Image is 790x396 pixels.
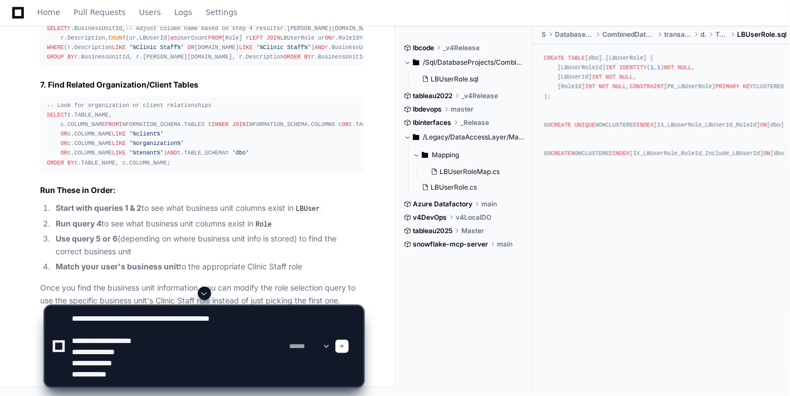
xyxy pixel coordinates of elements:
[620,74,633,80] span: NULL
[456,213,491,222] span: v4LocalDO
[544,54,779,158] div: [dbo].[LBUserRole] ( [LBUserRoleId] ( , ) , [LBUserId] , [RoleId] , [PK_LBUserRole] CLUSTERED ([L...
[266,35,280,41] span: JOIN
[413,105,442,114] span: lbdevops
[170,35,177,41] span: as
[109,35,126,41] span: COUNT
[451,105,474,114] span: master
[431,183,477,192] span: LBUserRole.cs
[56,203,142,213] strong: Start with queries 1 & 2
[105,121,119,128] span: FROM
[737,30,787,39] span: LBUserRole.sql
[404,128,524,146] button: /Legacy/DataAccessLayer/MasterDAL/Models
[112,131,126,137] span: LIKE
[606,74,616,80] span: NOT
[74,9,125,16] span: Pull Requests
[40,185,363,196] h2: Run These in Order:
[620,64,647,71] span: IDENTITY
[423,133,524,142] span: /Legacy/DataAccessLayer/MasterDAL/Models
[56,219,101,228] strong: Run query 4
[612,150,630,157] span: INDEX
[555,30,593,39] span: DatabaseProjects
[657,64,660,71] span: 1
[206,9,237,16] span: Settings
[550,122,571,128] span: CREATE
[636,122,654,128] span: INDEX
[443,44,480,52] span: _v4Release
[359,35,363,41] span: =
[413,240,488,249] span: snowflake-mcp-server
[112,44,126,51] span: LIKE
[225,149,228,156] span: =
[52,233,363,258] li: (depending on where business unit info is stored) to find the correct business unit
[599,83,609,90] span: NOT
[423,58,524,67] span: /Sql/DatabaseProjects/CombinedDatabaseNew/transactional/dbo/Tables
[325,35,331,41] span: ON
[542,30,546,39] span: Sql
[701,30,707,39] span: dbo
[497,240,513,249] span: main
[40,79,363,90] h2: 7. Find Related Organization/Client Tables
[256,44,311,51] span: '%Clinic Staff%'
[250,35,264,41] span: LEFT
[715,83,753,90] span: PRIMARY KEY
[715,30,728,39] span: Tables
[461,226,484,235] span: Master
[481,200,497,209] span: main
[61,131,67,137] span: OR
[47,112,67,118] span: SELECT
[417,71,518,87] button: LBUserRole.sql
[112,140,126,147] span: LIKE
[677,64,691,71] span: NULL
[284,54,301,60] span: ORDER
[208,35,222,41] span: FROM
[550,150,571,157] span: CREATE
[129,140,184,147] span: '%organization%'
[232,121,246,128] span: JOIN
[253,220,274,230] code: Role
[413,226,452,235] span: tableau2025
[212,121,229,128] span: INNER
[630,83,664,90] span: CONSTRAINT
[304,54,311,60] span: BY
[126,25,280,32] span: -- Adjust column name based on step 4 results
[61,149,67,156] span: OR
[315,44,325,51] span: AND
[112,149,126,156] span: LIKE
[760,122,767,128] span: ON
[232,149,250,156] span: 'dbo'
[167,149,177,156] span: AND
[612,83,626,90] span: NULL
[585,83,595,90] span: INT
[47,54,64,60] span: GROUP
[404,54,524,71] button: /Sql/DatabaseProjects/CombinedDatabaseNew/transactional/dbo/Tables
[650,64,654,71] span: 1
[606,64,616,71] span: INT
[413,56,420,69] svg: Directory
[129,149,164,156] span: '%tenant%'
[460,118,489,127] span: _Release
[67,160,74,166] span: BY
[544,55,564,61] span: CREATE
[67,54,74,60] span: BY
[52,218,363,231] li: to see what business unit columns exist in
[592,74,602,80] span: INT
[47,160,64,166] span: ORDER
[664,64,674,71] span: NOT
[413,213,447,222] span: v4DevOps
[61,140,67,147] span: OR
[603,30,656,39] span: CombinedDatabaseNew
[37,9,60,16] span: Home
[440,167,500,176] span: LBUserRoleMap.cs
[413,146,524,164] button: Mapping
[426,164,518,180] button: LBUserRoleMap.cs
[413,44,434,52] span: lbcode
[56,234,118,243] strong: Use query 5 or 6
[432,151,459,160] span: Mapping
[413,91,452,100] span: tableau2022
[188,44,194,51] span: OR
[56,262,179,271] strong: Match your user's business unit
[422,148,428,162] svg: Directory
[342,121,349,128] span: ON
[129,44,184,51] span: '%Clinic Staff%'
[574,122,595,128] span: UNIQUE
